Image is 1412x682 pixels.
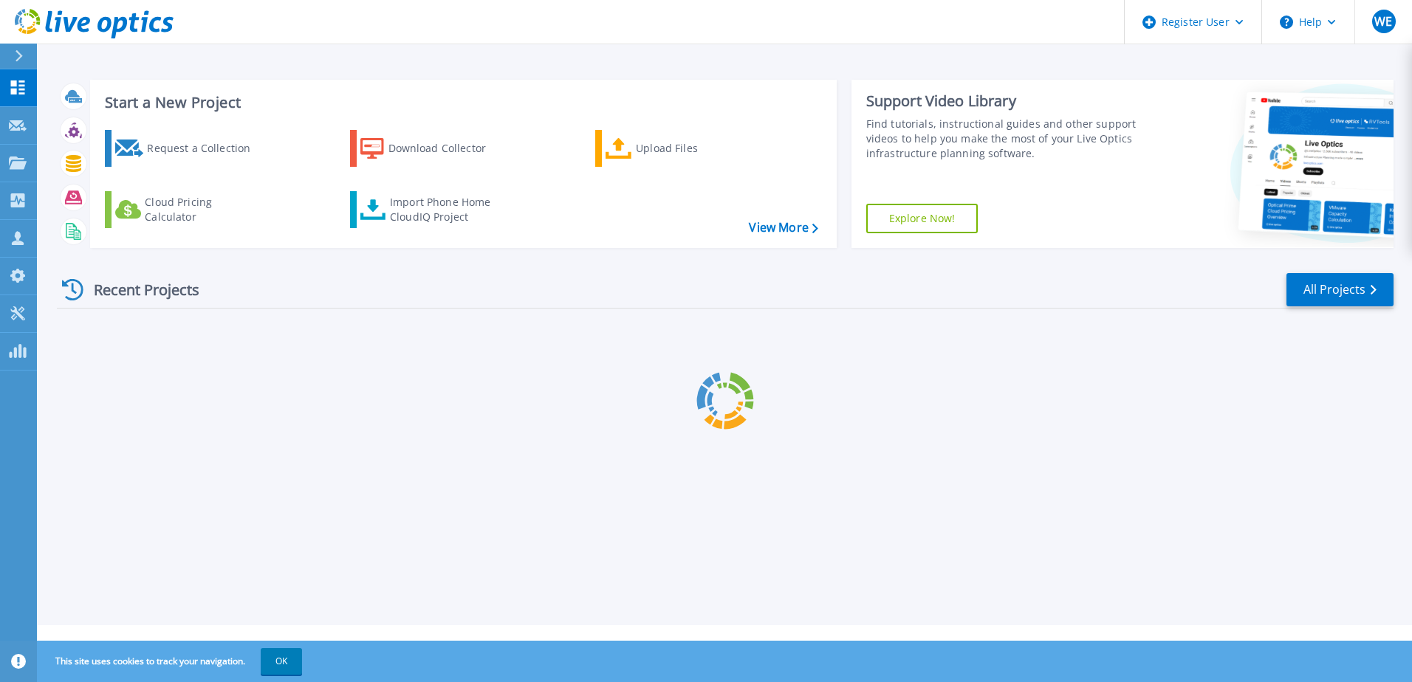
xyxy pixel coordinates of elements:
div: Recent Projects [57,272,219,308]
div: Cloud Pricing Calculator [145,195,263,224]
span: This site uses cookies to track your navigation. [41,648,302,675]
div: Request a Collection [147,134,265,163]
a: Download Collector [350,130,515,167]
a: Explore Now! [866,204,979,233]
div: Download Collector [388,134,507,163]
a: All Projects [1286,273,1394,306]
button: OK [261,648,302,675]
div: Upload Files [636,134,754,163]
a: View More [749,221,818,235]
a: Cloud Pricing Calculator [105,191,270,228]
div: Find tutorials, instructional guides and other support videos to help you make the most of your L... [866,117,1142,161]
div: Support Video Library [866,92,1142,111]
a: Request a Collection [105,130,270,167]
a: Upload Files [595,130,760,167]
span: WE [1374,15,1392,27]
h3: Start a New Project [105,94,818,111]
div: Import Phone Home CloudIQ Project [390,195,505,224]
